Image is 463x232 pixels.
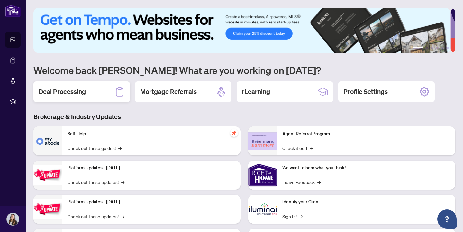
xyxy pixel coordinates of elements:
button: Open asap [437,209,457,229]
h3: Brokerage & Industry Updates [33,112,455,121]
a: Check it out!→ [282,144,313,152]
span: pushpin [230,129,238,137]
span: → [317,179,321,186]
p: We want to hear what you think! [282,164,450,172]
img: Profile Icon [7,213,19,225]
span: → [118,144,122,152]
button: 2 [426,47,428,49]
img: Agent Referral Program [248,132,277,150]
h2: Profile Settings [343,87,388,96]
button: 1 [413,47,423,49]
button: 6 [446,47,449,49]
h1: Welcome back [PERSON_NAME]! What are you working on [DATE]? [33,64,455,76]
h2: Deal Processing [39,87,86,96]
p: Agent Referral Program [282,130,450,137]
img: logo [5,5,21,17]
img: Self-Help [33,126,62,155]
span: → [121,213,124,220]
button: 3 [431,47,433,49]
img: Identify your Client [248,195,277,224]
h2: rLearning [242,87,270,96]
a: Check out these updates!→ [68,179,124,186]
a: Sign In!→ [282,213,303,220]
p: Platform Updates - [DATE] [68,164,235,172]
p: Self-Help [68,130,235,137]
img: Platform Updates - July 21, 2025 [33,165,62,185]
span: → [121,179,124,186]
a: Check out these updates!→ [68,213,124,220]
button: 4 [436,47,439,49]
img: We want to hear what you think! [248,161,277,190]
a: Check out these guides!→ [68,144,122,152]
span: → [299,213,303,220]
p: Platform Updates - [DATE] [68,199,235,206]
h2: Mortgage Referrals [140,87,197,96]
span: → [310,144,313,152]
button: 5 [441,47,444,49]
p: Identify your Client [282,199,450,206]
a: Leave Feedback→ [282,179,321,186]
img: Slide 0 [33,8,450,53]
img: Platform Updates - July 8, 2025 [33,199,62,219]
